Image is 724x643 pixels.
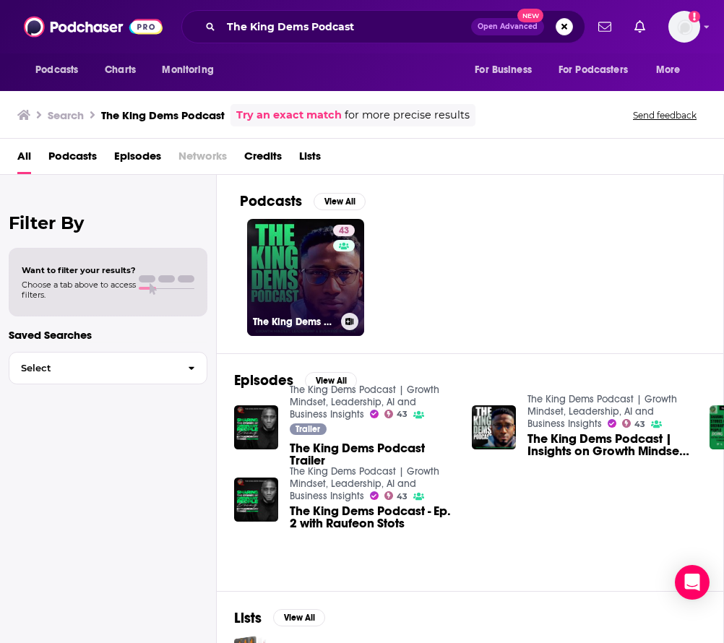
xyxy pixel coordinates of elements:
span: Open Advanced [478,23,538,30]
h3: Search [48,108,84,122]
a: 43The King Dems Podcast | Growth Mindset, Leadership, AI and Business Insights [247,219,364,336]
img: The King Dems Podcast Trailer [234,405,278,449]
span: 43 [397,411,408,418]
a: Episodes [114,144,161,174]
a: Credits [244,144,282,174]
span: for more precise results [345,107,470,124]
a: The King Dems Podcast - Ep. 2 with Raufeon Stots [290,505,454,530]
span: Trailer [296,425,320,433]
a: 43 [384,410,408,418]
button: open menu [152,56,232,84]
span: Logged in as TrevorC [668,11,700,43]
a: The King Dems Podcast | Insights on Growth Mindset and Business Leadership [527,433,692,457]
h2: Lists [234,609,262,627]
h2: Podcasts [240,192,302,210]
img: The King Dems Podcast - Ep. 2 with Raufeon Stots [234,478,278,522]
h2: Episodes [234,371,293,389]
h2: Filter By [9,212,207,233]
button: Send feedback [629,109,701,121]
button: Select [9,352,207,384]
a: Try an exact match [236,107,342,124]
a: 43 [333,225,355,236]
button: View All [273,609,325,626]
p: Saved Searches [9,328,207,342]
a: Charts [95,56,145,84]
span: Monitoring [162,60,213,80]
img: Podchaser - Follow, Share and Rate Podcasts [24,13,163,40]
a: Lists [299,144,321,174]
span: 43 [339,224,349,238]
img: User Profile [668,11,700,43]
a: Show notifications dropdown [629,14,651,39]
span: 43 [397,493,408,500]
a: The King Dems Podcast | Growth Mindset, Leadership, AI and Business Insights [527,393,677,430]
button: open menu [646,56,699,84]
a: The King Dems Podcast Trailer [290,442,454,467]
span: Select [9,363,176,373]
a: The King Dems Podcast | Growth Mindset, Leadership, AI and Business Insights [290,384,439,420]
button: Show profile menu [668,11,700,43]
button: View All [314,193,366,210]
span: New [517,9,543,22]
span: For Business [475,60,532,80]
span: For Podcasters [559,60,628,80]
a: Show notifications dropdown [592,14,617,39]
div: Open Intercom Messenger [675,565,710,600]
button: open menu [465,56,550,84]
a: 43 [384,491,408,500]
a: The King Dems Podcast | Growth Mindset, Leadership, AI and Business Insights [290,465,439,502]
button: View All [305,372,357,389]
h3: The King Dems Podcast | Growth Mindset, Leadership, AI and Business Insights [253,316,335,328]
a: 43 [622,419,646,428]
span: Want to filter your results? [22,265,136,275]
img: The King Dems Podcast | Insights on Growth Mindset and Business Leadership [472,405,516,449]
button: Open AdvancedNew [471,18,544,35]
span: Choose a tab above to access filters. [22,280,136,300]
input: Search podcasts, credits, & more... [221,15,471,38]
a: Podcasts [48,144,97,174]
svg: Add a profile image [689,11,700,22]
a: EpisodesView All [234,371,357,389]
button: open menu [25,56,97,84]
span: Networks [178,144,227,174]
a: ListsView All [234,609,325,627]
span: Charts [105,60,136,80]
span: Podcasts [35,60,78,80]
button: open menu [549,56,649,84]
span: 43 [634,421,645,428]
h3: The King Dems Podcast [101,108,225,122]
a: PodcastsView All [240,192,366,210]
div: Search podcasts, credits, & more... [181,10,585,43]
span: More [656,60,681,80]
a: All [17,144,31,174]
